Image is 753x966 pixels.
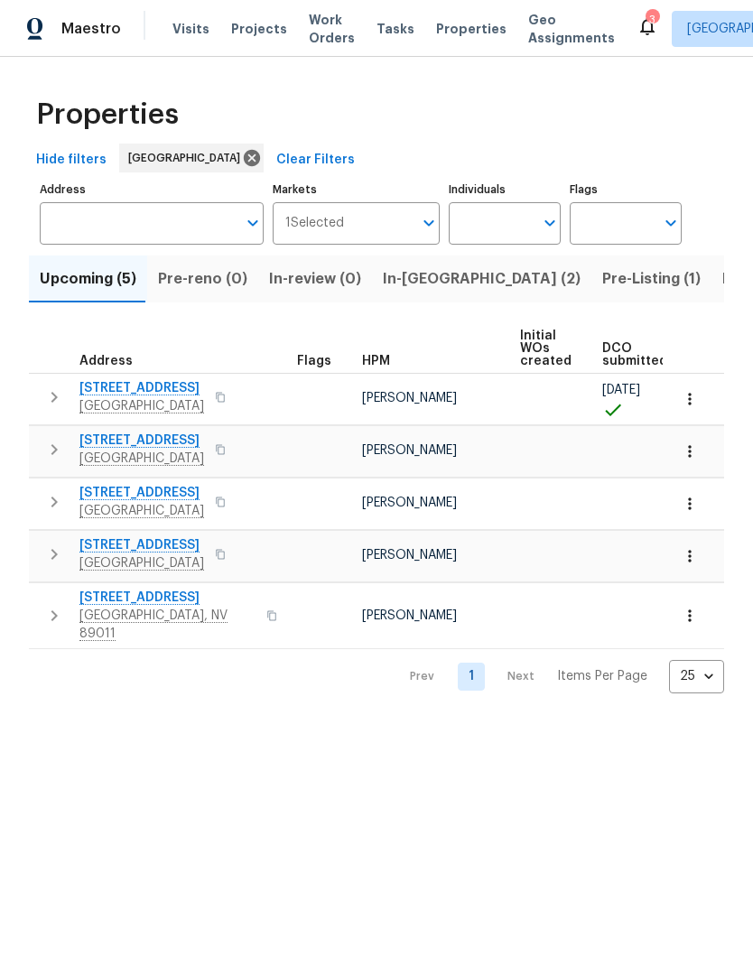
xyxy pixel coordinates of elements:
button: Open [240,210,265,236]
span: Maestro [61,20,121,38]
span: [PERSON_NAME] [362,392,457,404]
label: Individuals [449,184,561,195]
span: Properties [36,106,179,124]
span: Pre-reno (0) [158,266,247,292]
span: Work Orders [309,11,355,47]
button: Hide filters [29,144,114,177]
button: Open [658,210,683,236]
span: [PERSON_NAME] [362,609,457,622]
span: HPM [362,355,390,367]
span: [DATE] [602,384,640,396]
div: [GEOGRAPHIC_DATA] [119,144,264,172]
nav: Pagination Navigation [393,660,724,693]
span: Hide filters [36,149,107,172]
span: [PERSON_NAME] [362,444,457,457]
div: 3 [646,11,658,29]
span: [GEOGRAPHIC_DATA] [128,149,247,167]
span: Tasks [376,23,414,35]
span: [PERSON_NAME] [362,497,457,509]
a: Goto page 1 [458,663,485,691]
span: Initial WOs created [520,330,572,367]
span: Flags [297,355,331,367]
span: Clear Filters [276,149,355,172]
span: Visits [172,20,209,38]
button: Open [537,210,562,236]
span: DCO submitted [602,342,667,367]
div: 25 [669,653,724,700]
span: Properties [436,20,507,38]
span: Geo Assignments [528,11,615,47]
span: In-[GEOGRAPHIC_DATA] (2) [383,266,581,292]
label: Markets [273,184,441,195]
span: Pre-Listing (1) [602,266,701,292]
span: Projects [231,20,287,38]
span: [PERSON_NAME] [362,549,457,562]
label: Address [40,184,264,195]
p: Items Per Page [557,667,647,685]
span: 1 Selected [285,216,344,231]
label: Flags [570,184,682,195]
button: Open [416,210,442,236]
span: Upcoming (5) [40,266,136,292]
button: Clear Filters [269,144,362,177]
span: Address [79,355,133,367]
span: In-review (0) [269,266,361,292]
